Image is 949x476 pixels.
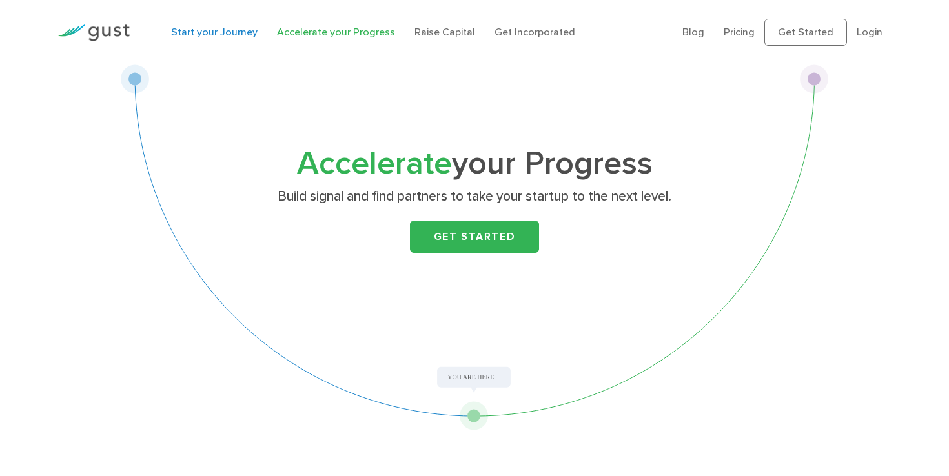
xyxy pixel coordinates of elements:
[297,144,452,183] span: Accelerate
[724,26,755,38] a: Pricing
[277,26,395,38] a: Accelerate your Progress
[857,26,883,38] a: Login
[410,221,539,253] a: Get Started
[219,149,730,179] h1: your Progress
[764,19,847,46] a: Get Started
[682,26,704,38] a: Blog
[414,26,475,38] a: Raise Capital
[57,24,130,41] img: Gust Logo
[171,26,258,38] a: Start your Journey
[495,26,575,38] a: Get Incorporated
[225,188,725,206] p: Build signal and find partners to take your startup to the next level.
